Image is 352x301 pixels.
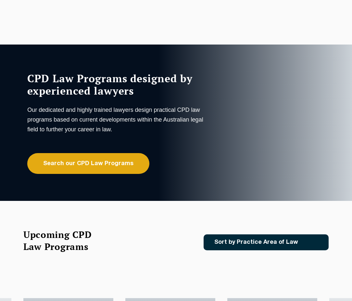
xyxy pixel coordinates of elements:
img: Icon [308,240,316,245]
p: Our dedicated and highly trained lawyers design practical CPD law programs based on current devel... [27,105,206,134]
a: Search our CPD Law Programs [27,153,149,174]
h1: CPD Law Programs designed by experienced lawyers [27,72,206,97]
h2: Upcoming CPD Law Programs [23,229,113,253]
a: Sort by Practice Area of Law [204,234,329,250]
